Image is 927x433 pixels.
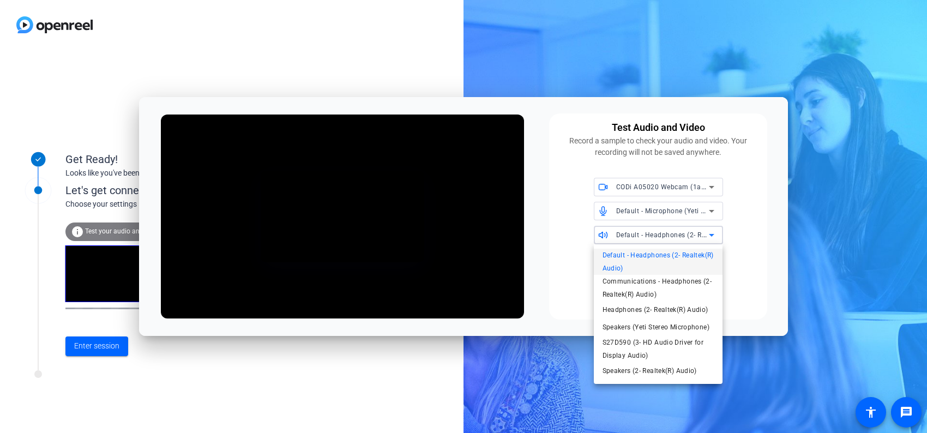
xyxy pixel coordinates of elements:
span: Default - Headphones (2- Realtek(R) Audio) [603,249,714,275]
span: Headphones (2- Realtek(R) Audio) [603,303,708,316]
span: Speakers (2- Realtek(R) Audio) [603,364,697,377]
span: S27D590 (3- HD Audio Driver for Display Audio) [603,336,714,362]
span: Speakers (Yeti Stereo Microphone) [603,321,709,334]
span: Communications - Headphones (2- Realtek(R) Audio) [603,275,714,301]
